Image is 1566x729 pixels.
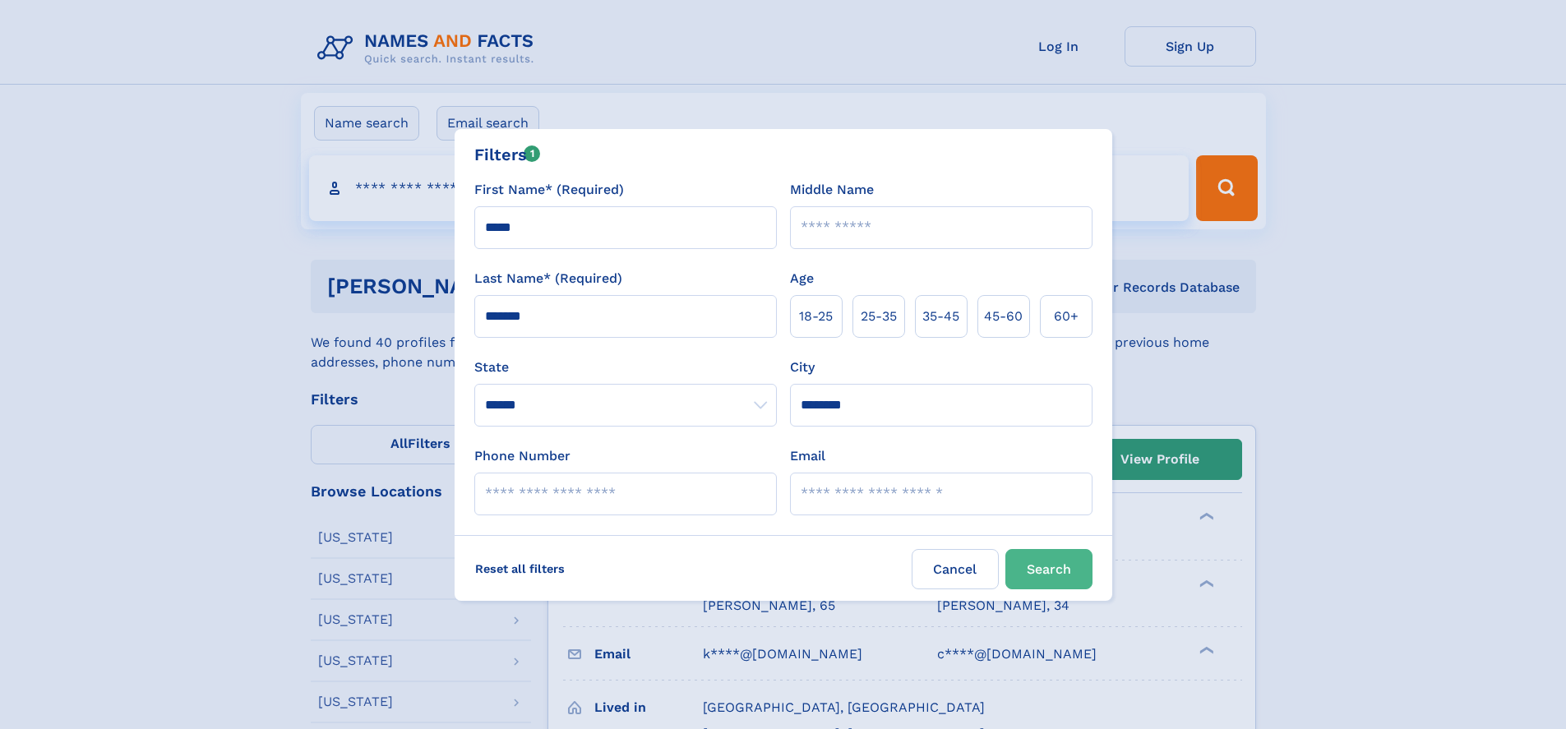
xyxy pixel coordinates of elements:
[474,358,777,377] label: State
[790,180,874,200] label: Middle Name
[464,549,575,588] label: Reset all filters
[1054,307,1079,326] span: 60+
[799,307,833,326] span: 18‑25
[861,307,897,326] span: 25‑35
[790,446,825,466] label: Email
[474,142,541,167] div: Filters
[474,446,571,466] label: Phone Number
[984,307,1023,326] span: 45‑60
[922,307,959,326] span: 35‑45
[474,180,624,200] label: First Name* (Required)
[790,358,815,377] label: City
[790,269,814,288] label: Age
[912,549,999,589] label: Cancel
[1005,549,1093,589] button: Search
[474,269,622,288] label: Last Name* (Required)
